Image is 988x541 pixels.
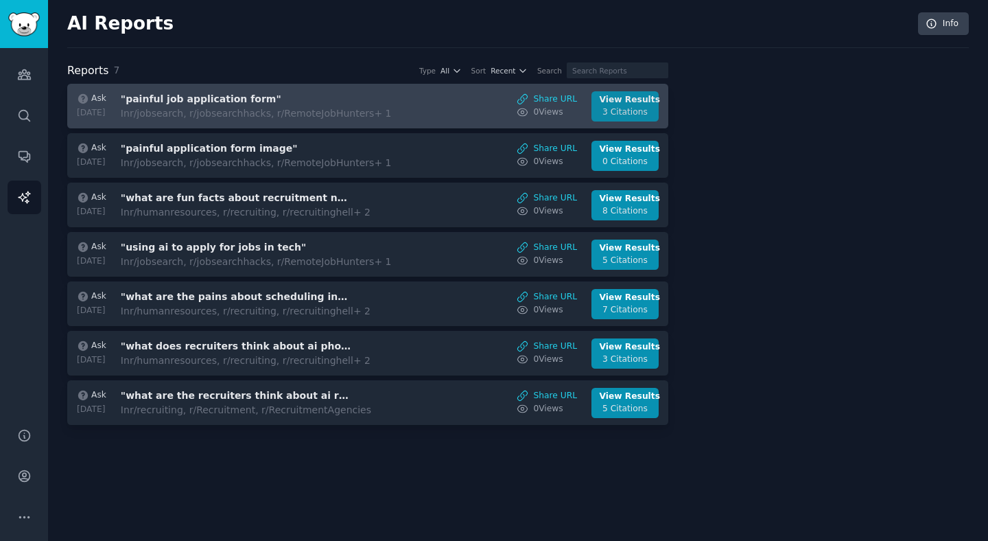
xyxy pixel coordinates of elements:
button: Recent [491,66,528,76]
div: In r/jobsearch, r/jobsearchhacks, r/RemoteJobHunters + 1 [121,156,392,170]
div: Sort [471,66,486,76]
div: 7 Citations [600,304,651,316]
h3: "what are the pains about scheduling interviews that recruiters mentioend" [121,290,351,304]
a: View Results3 Citations [591,338,659,369]
a: 0Views [517,156,577,168]
a: 0Views [517,255,577,267]
a: Info [918,12,969,36]
a: 0Views [517,304,577,316]
a: Ask[DATE]"what are fun facts about recruitment nowadays"Inr/humanresources, r/recruiting, r/recru... [67,183,668,227]
a: Ask[DATE]"what are the recruiters think about ai recruitment processes"Inr/recruiting, r/Recruitm... [67,380,668,425]
a: Share URL [517,341,577,353]
span: Ask [91,142,106,154]
div: In r/humanresources, r/recruiting, r/recruitinghell + 2 [121,205,370,220]
div: 3 Citations [600,106,651,119]
a: Share URL [517,93,577,106]
h3: "painful job application form" [121,92,351,106]
div: 5 Citations [600,255,651,267]
span: Ask [91,241,106,253]
div: In r/humanresources, r/recruiting, r/recruitinghell + 2 [121,354,370,368]
div: In r/humanresources, r/recruiting, r/recruitinghell + 2 [121,304,370,319]
div: 5 Citations [600,403,651,415]
h2: Reports [67,62,108,80]
a: Ask[DATE]"painful job application form"Inr/jobsearch, r/jobsearchhacks, r/RemoteJobHunters+ 1Shar... [67,84,668,128]
a: View Results5 Citations [591,388,659,418]
button: All [440,66,462,76]
div: Type [419,66,436,76]
h2: AI Reports [67,13,174,35]
img: GummySearch logo [8,12,40,36]
span: Ask [91,340,106,352]
div: View Results [600,143,651,156]
a: View Results7 Citations [591,289,659,319]
a: Ask[DATE]"using ai to apply for jobs in tech"Inr/jobsearch, r/jobsearchhacks, r/RemoteJobHunters+... [67,232,668,277]
span: Ask [91,93,106,105]
span: All [440,66,449,76]
a: 0Views [517,403,577,415]
span: 7 [113,65,119,76]
a: Share URL [517,390,577,402]
a: View Results0 Citations [591,141,659,171]
div: In r/jobsearch, r/jobsearchhacks, r/RemoteJobHunters + 1 [121,255,392,269]
span: Ask [91,290,106,303]
input: Search Reports [567,62,668,78]
div: View Results [600,193,651,205]
a: View Results5 Citations [591,240,659,270]
a: Share URL [517,143,577,155]
span: Ask [91,192,106,204]
div: [DATE] [77,404,106,416]
div: [DATE] [77,107,106,119]
div: 3 Citations [600,354,651,366]
h3: "painful application form image" [121,141,351,156]
div: 8 Citations [600,205,651,218]
div: [DATE] [77,305,106,317]
a: 0Views [517,205,577,218]
a: Ask[DATE]"what are the pains about scheduling interviews that recruiters mentioend"Inr/humanresou... [67,281,668,326]
div: In r/jobsearch, r/jobsearchhacks, r/RemoteJobHunters + 1 [121,106,392,121]
h3: "what are the recruiters think about ai recruitment processes" [121,389,351,403]
div: [DATE] [77,354,106,367]
a: Share URL [517,242,577,254]
h3: "what does recruiters think about ai phone interviews for initial screening" [121,339,351,354]
div: Search [537,66,562,76]
a: Share URL [517,192,577,205]
a: 0Views [517,354,577,366]
div: [DATE] [77,255,106,268]
div: View Results [600,94,651,106]
a: Share URL [517,291,577,303]
span: Recent [491,66,515,76]
div: View Results [600,391,651,403]
div: View Results [600,341,651,354]
div: In r/recruiting, r/Recruitment, r/RecruitmentAgencies [121,403,371,417]
a: View Results3 Citations [591,91,659,122]
a: View Results8 Citations [591,190,659,220]
div: [DATE] [77,157,106,169]
a: 0Views [517,106,577,119]
div: [DATE] [77,206,106,218]
div: 0 Citations [600,156,651,168]
h3: "what are fun facts about recruitment nowadays" [121,191,351,205]
a: Ask[DATE]"painful application form image"Inr/jobsearch, r/jobsearchhacks, r/RemoteJobHunters+ 1Sh... [67,133,668,178]
div: View Results [600,242,651,255]
h3: "using ai to apply for jobs in tech" [121,240,351,255]
div: View Results [600,292,651,304]
a: Ask[DATE]"what does recruiters think about ai phone interviews for initial screening"Inr/humanres... [67,331,668,376]
span: Ask [91,389,106,402]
